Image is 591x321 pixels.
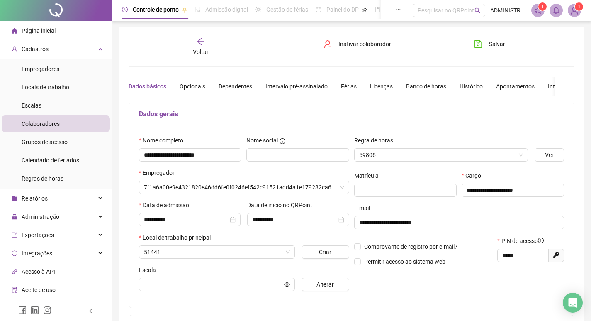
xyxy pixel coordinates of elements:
span: ADMINISTRADOR RSA [490,6,526,15]
span: user-delete [323,40,332,48]
span: Permitir acesso ao sistema web [364,258,445,265]
span: dashboard [316,7,321,12]
span: bell [552,7,560,14]
span: Calendário de feriados [22,157,79,164]
div: Dados básicos [129,82,166,91]
div: Open Intercom Messenger [563,293,583,313]
div: Banco de horas [406,82,446,91]
span: book [375,7,380,12]
sup: Atualize o seu contato no menu Meus Dados [575,2,583,11]
span: 1 [578,4,581,10]
span: sync [12,250,17,256]
span: pushpin [182,7,187,12]
button: Alterar [302,278,349,291]
span: Gestão de férias [266,6,308,13]
span: Acesso à API [22,268,55,275]
span: file-done [195,7,200,12]
label: E-mail [354,203,375,213]
span: instagram [43,306,51,314]
span: Voltar [193,49,209,55]
span: Aceite de uso [22,287,56,293]
span: Nome social [246,136,278,145]
span: home [12,28,17,34]
div: Integrações [548,82,579,91]
label: Matrícula [354,171,384,180]
span: info-circle [280,138,285,144]
span: Criar [319,247,331,257]
span: 51441 [144,246,290,258]
span: audit [12,287,17,293]
span: Página inicial [22,27,56,34]
span: pushpin [362,7,367,12]
label: Cargo [462,171,486,180]
span: lock [12,214,17,220]
span: api [12,269,17,274]
span: ellipsis [395,7,401,12]
label: Regra de horas [354,136,399,145]
div: Histórico [460,82,483,91]
label: Escala [139,265,161,274]
span: export [12,232,17,238]
img: 61722 [568,4,581,17]
span: facebook [18,306,27,314]
span: Exportações [22,232,54,238]
span: Painel do DP [326,6,359,13]
label: Data de admissão [139,201,195,210]
label: Data de início no QRPoint [247,201,318,210]
button: Inativar colaborador [317,37,397,51]
span: clock-circle [122,7,128,12]
span: 59806 [359,149,523,161]
label: Empregador [139,168,180,177]
span: Escalas [22,102,41,109]
span: Administração [22,213,59,220]
span: PIN de acesso [501,236,544,245]
span: Regras de horas [22,175,63,182]
span: eye [284,282,290,287]
h5: Dados gerais [139,109,564,119]
div: Licenças [370,82,393,91]
div: Intervalo pré-assinalado [265,82,328,91]
button: Ver [535,148,564,162]
span: Ver [545,150,554,159]
span: linkedin [31,306,39,314]
span: ellipsis [562,83,568,89]
div: Apontamentos [496,82,535,91]
span: Colaboradores [22,120,60,127]
label: Nome completo [139,136,189,145]
span: Empregadores [22,66,59,72]
button: Salvar [468,37,511,51]
span: left [88,308,94,314]
span: notification [534,7,542,14]
div: Férias [341,82,357,91]
label: Local de trabalho principal [139,233,216,242]
span: Comprovante de registro por e-mail? [364,243,457,250]
span: 7f1a6a00e9e4321820e46dd6fe0f0246ef542c91521add4a1e179282ca643ca3 [144,181,344,194]
span: Controle de ponto [133,6,179,13]
button: ellipsis [555,77,574,96]
span: Inativar colaborador [338,39,391,49]
div: Opcionais [180,82,205,91]
button: Criar [302,245,349,259]
span: user-add [12,46,17,52]
span: arrow-left [197,37,205,46]
span: Grupos de acesso [22,139,68,145]
span: save [474,40,482,48]
span: Alterar [316,280,334,289]
span: file [12,196,17,201]
span: Integrações [22,250,52,257]
span: search [474,7,481,14]
span: Salvar [489,39,505,49]
span: 1 [541,4,544,10]
span: Relatórios [22,195,48,202]
span: sun [255,7,261,12]
span: Locais de trabalho [22,84,69,91]
span: Cadastros [22,46,49,52]
span: info-circle [538,238,544,243]
sup: 1 [538,2,547,11]
span: Admissão digital [205,6,248,13]
div: Dependentes [219,82,252,91]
